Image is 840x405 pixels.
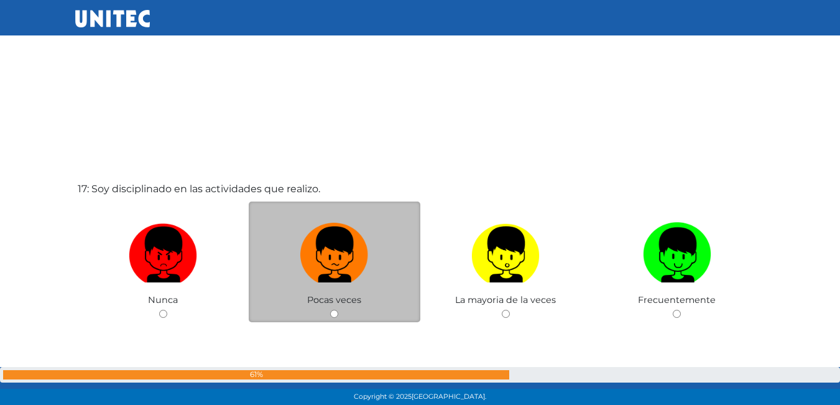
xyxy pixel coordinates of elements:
[307,294,361,305] span: Pocas veces
[638,294,716,305] span: Frecuentemente
[455,294,556,305] span: La mayoria de la veces
[643,218,711,283] img: Frecuentemente
[148,294,178,305] span: Nunca
[471,218,540,283] img: La mayoria de la veces
[300,218,369,283] img: Pocas veces
[75,10,150,27] img: UNITEC
[129,218,197,283] img: Nunca
[3,370,509,379] div: 61%
[78,182,320,197] label: 17: Soy disciplinado en las actividades que realizo.
[412,393,486,401] span: [GEOGRAPHIC_DATA].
